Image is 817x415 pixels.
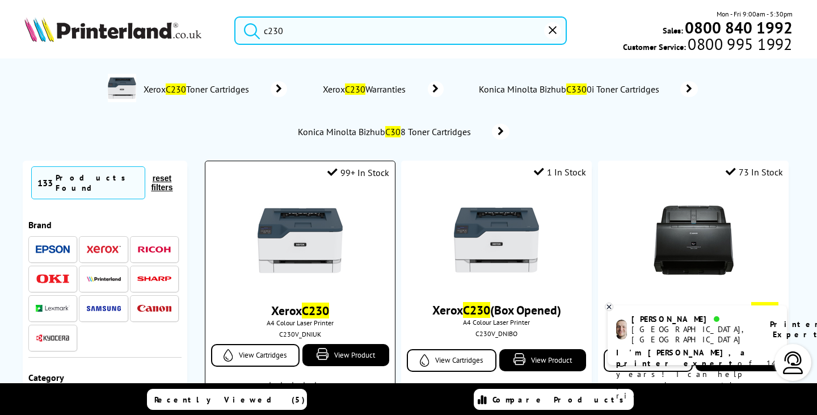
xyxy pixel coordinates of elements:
span: Xerox Toner Cartridges [142,83,254,95]
span: Compare Products [492,395,630,405]
span: Sales: [663,25,683,36]
button: reset filters [145,173,179,192]
img: Canon [137,305,171,312]
span: 133 [37,177,53,188]
img: Xerox-C230-Front-Main-Small.jpg [454,198,539,283]
img: Epson [36,245,70,254]
a: View Cartridges [604,349,693,372]
span: Konica Minolta Bizhub 0i Toner Cartridges [478,83,663,95]
a: View Product [302,344,389,366]
span: A4 Colour Laser Printer [211,318,389,327]
mark: C230 [463,302,490,318]
img: Xerox [87,245,121,253]
span: 0800 995 1992 [686,39,792,49]
img: Ricoh [137,246,171,253]
mark: C230 [302,303,329,318]
img: Printerland Logo [24,17,201,42]
img: Printerland [87,276,121,282]
span: A4 Colour Laser Printer [407,318,586,326]
img: Xerox-C230-Front-Main-Small.jpg [258,198,343,283]
span: Xerox Warranties [321,83,411,95]
a: XeroxC230Warranties [321,81,444,97]
a: View Product [499,349,587,371]
a: XeroxC230 [271,303,329,318]
a: Konica Minolta BizhubC3300i Toner Cartridges [478,81,698,97]
span: Brand [28,219,52,230]
mark: C230 [751,302,778,318]
div: 1 In Stock [534,166,586,178]
span: Category [28,372,64,383]
img: Sharp [137,276,171,282]
div: C230V_DNIBO [410,329,583,338]
a: XeroxC230Toner Cartridges [142,74,287,104]
div: 2646C003 [607,329,780,338]
div: Products Found [56,173,139,193]
span: Recently Viewed (5) [154,395,305,405]
mark: C230 [345,83,365,95]
mark: C230 [166,83,186,95]
input: Search pro [234,16,566,45]
img: user-headset-light.svg [782,351,805,374]
mark: C30 [385,126,401,137]
a: Compare Products [474,389,634,410]
img: Canon-DR-C230-Front-Small.jpg [651,198,736,283]
div: 99+ In Stock [327,167,389,178]
img: OKI [36,274,70,284]
b: 0800 840 1992 [685,17,793,38]
span: Mon - Fri 9:00am - 5:30pm [717,9,793,19]
div: C230V_DNIUK [214,330,386,338]
b: I'm [PERSON_NAME], a printer expert [616,347,748,368]
span: A4 Sheetfed Scanner [604,318,783,326]
img: Lexmark [36,305,70,312]
img: Kyocera [36,334,70,342]
span: Customer Service: [623,39,792,52]
mark: C330 [566,83,587,95]
a: Printerland Logo [24,17,220,44]
span: Konica Minolta Bizhub 8 Toner Cartridges [297,126,475,137]
a: View Cartridges [407,349,496,372]
a: View Cartridges [211,344,300,367]
div: [GEOGRAPHIC_DATA], [GEOGRAPHIC_DATA] [631,324,756,345]
a: XeroxC230(Box Opened) [432,302,561,318]
a: Konica Minolta BizhubC308 Toner Cartridges [297,124,509,140]
a: Recently Viewed (5) [147,389,307,410]
a: Canon imageFORMULA DR-C230 [608,302,778,318]
a: 0800 840 1992 [683,22,793,33]
div: [PERSON_NAME] [631,314,756,324]
img: C230V_DNI-conspage.jpg [108,74,136,102]
span: (54) [324,378,335,400]
div: 73 In Stock [726,166,783,178]
p: of 14 years! I can help you choose the right product [616,347,778,401]
img: Samsung [87,306,121,311]
img: ashley-livechat.png [616,320,627,339]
